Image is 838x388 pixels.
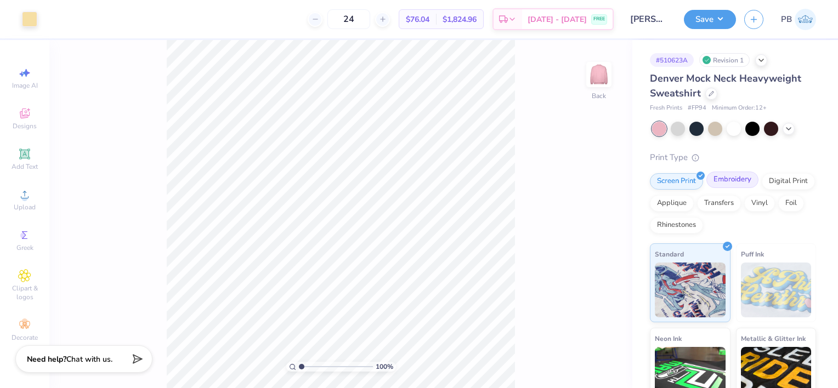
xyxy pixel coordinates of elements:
[327,9,370,29] input: – –
[688,104,706,113] span: # FP94
[12,333,38,342] span: Decorate
[712,104,767,113] span: Minimum Order: 12 +
[781,13,792,26] span: PB
[795,9,816,30] img: Peter Bazzini
[655,333,682,344] span: Neon Ink
[655,263,726,317] img: Standard
[741,248,764,260] span: Puff Ink
[684,10,736,29] button: Save
[27,354,66,364] strong: Need help?
[13,122,37,130] span: Designs
[588,64,610,85] img: Back
[650,104,682,113] span: Fresh Prints
[12,81,38,90] span: Image AI
[376,362,393,372] span: 100 %
[741,263,812,317] img: Puff Ink
[12,162,38,171] span: Add Text
[622,8,676,30] input: Untitled Design
[744,195,775,212] div: Vinyl
[593,15,605,23] span: FREE
[762,173,815,190] div: Digital Print
[706,172,758,188] div: Embroidery
[741,333,806,344] span: Metallic & Glitter Ink
[66,354,112,364] span: Chat with us.
[697,195,741,212] div: Transfers
[650,72,801,100] span: Denver Mock Neck Heavyweight Sweatshirt
[655,248,684,260] span: Standard
[778,195,804,212] div: Foil
[650,53,694,67] div: # 510623A
[528,14,587,25] span: [DATE] - [DATE]
[14,203,36,212] span: Upload
[650,217,703,233] div: Rhinestones
[650,173,703,190] div: Screen Print
[406,14,429,25] span: $76.04
[650,151,816,164] div: Print Type
[650,195,694,212] div: Applique
[592,91,606,101] div: Back
[781,9,816,30] a: PB
[699,53,750,67] div: Revision 1
[16,243,33,252] span: Greek
[443,14,477,25] span: $1,824.96
[5,284,44,301] span: Clipart & logos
